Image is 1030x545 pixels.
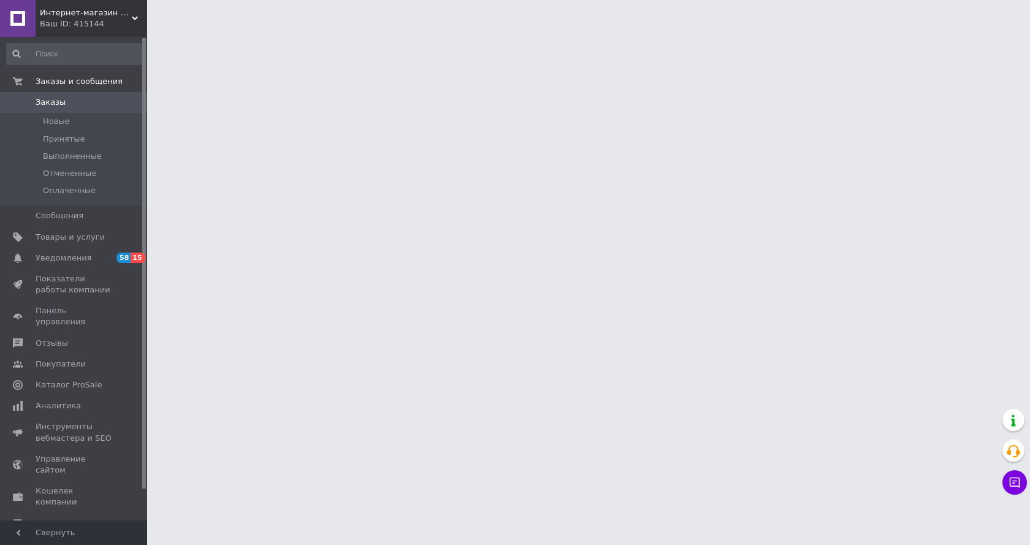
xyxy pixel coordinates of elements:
[43,134,85,145] span: Принятые
[36,338,68,349] span: Отзывы
[36,210,83,221] span: Сообщения
[36,421,113,443] span: Инструменты вебмастера и SEO
[36,518,67,529] span: Маркет
[36,273,113,295] span: Показатели работы компании
[36,232,105,243] span: Товары и услуги
[36,76,123,87] span: Заказы и сообщения
[36,305,113,327] span: Панель управления
[36,253,91,264] span: Уведомления
[43,116,70,127] span: Новые
[1002,470,1027,495] button: Чат с покупателем
[36,486,113,508] span: Кошелек компании
[36,359,86,370] span: Покупатели
[43,151,102,162] span: Выполненные
[36,379,102,391] span: Каталог ProSale
[131,253,145,263] span: 15
[43,185,96,196] span: Оплаченные
[40,7,132,18] span: Интернет-магазин "ЕXCLUSIVE"
[40,18,147,29] div: Ваш ID: 415144
[116,253,131,263] span: 58
[36,97,66,108] span: Заказы
[36,454,113,476] span: Управление сайтом
[43,168,96,179] span: Отмененные
[6,43,145,65] input: Поиск
[36,400,81,411] span: Аналитика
